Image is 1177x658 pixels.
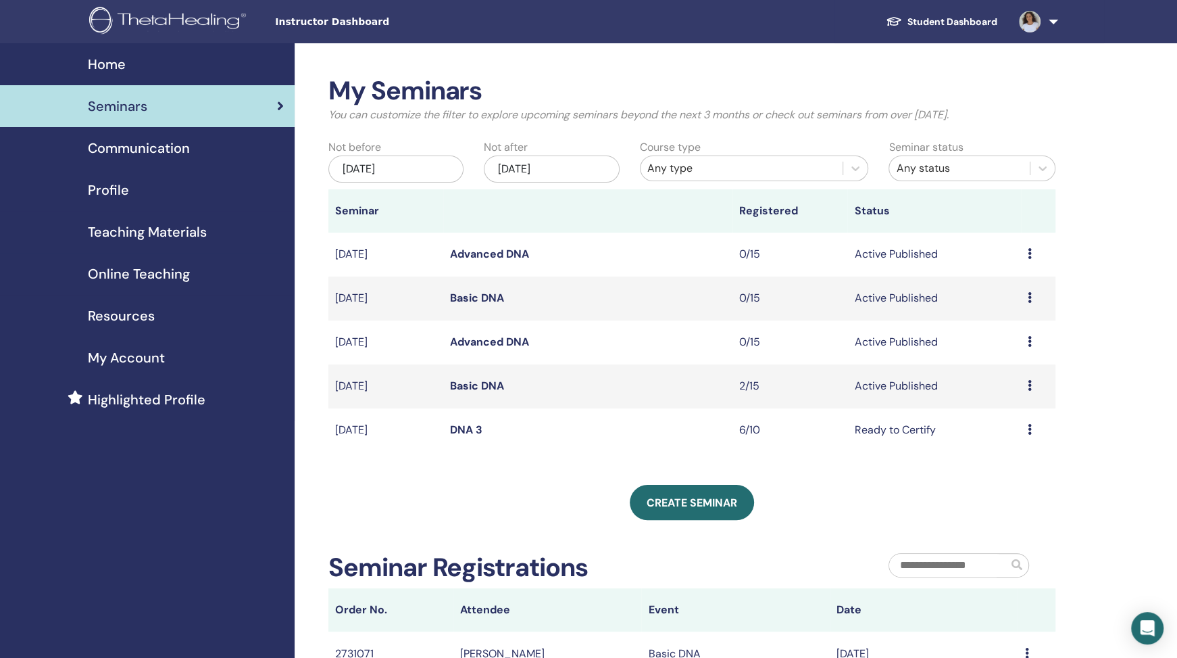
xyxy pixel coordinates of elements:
h2: Seminar Registrations [328,553,588,584]
a: Basic DNA [450,379,504,393]
h2: My Seminars [328,76,1056,107]
a: DNA 3 [450,423,482,437]
th: Order No. [328,588,454,632]
p: You can customize the filter to explore upcoming seminars beyond the next 3 months or check out s... [328,107,1056,123]
label: Course type [640,139,701,156]
a: Create seminar [630,485,754,520]
img: graduation-cap-white.svg [886,16,902,27]
span: Teaching Materials [88,222,207,242]
th: Date [830,588,1018,632]
td: [DATE] [328,408,444,452]
td: 0/15 [732,277,848,321]
span: Seminars [88,96,147,116]
td: 2/15 [732,365,848,408]
td: Active Published [847,233,1020,277]
td: Ready to Certify [847,408,1020,452]
th: Event [641,588,829,632]
a: Student Dashboard [875,9,1008,34]
div: Open Intercom Messenger [1131,612,1163,644]
img: default.jpg [1019,11,1041,32]
td: Active Published [847,321,1020,365]
img: logo.png [89,7,251,37]
span: Communication [88,138,190,158]
div: [DATE] [484,156,620,183]
span: Instructor Dashboard [275,15,478,29]
span: Highlighted Profile [88,390,205,410]
td: Active Published [847,365,1020,408]
td: 0/15 [732,233,848,277]
td: [DATE] [328,277,444,321]
div: [DATE] [328,156,464,183]
th: Attendee [453,588,641,632]
td: 0/15 [732,321,848,365]
th: Seminar [328,189,444,233]
td: 6/10 [732,408,848,452]
a: Basic DNA [450,291,504,305]
span: Online Teaching [88,264,190,284]
span: Profile [88,180,129,200]
a: Advanced DNA [450,247,529,261]
label: Seminar status [888,139,963,156]
th: Status [847,189,1020,233]
label: Not before [328,139,381,156]
td: [DATE] [328,321,444,365]
td: [DATE] [328,365,444,408]
span: My Account [88,348,165,368]
div: Any type [647,160,836,177]
label: Not after [484,139,528,156]
span: Create seminar [647,496,737,510]
span: Home [88,54,126,74]
div: Any status [896,160,1023,177]
span: Resources [88,306,155,326]
th: Registered [732,189,848,233]
a: Advanced DNA [450,335,529,349]
td: [DATE] [328,233,444,277]
td: Active Published [847,277,1020,321]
